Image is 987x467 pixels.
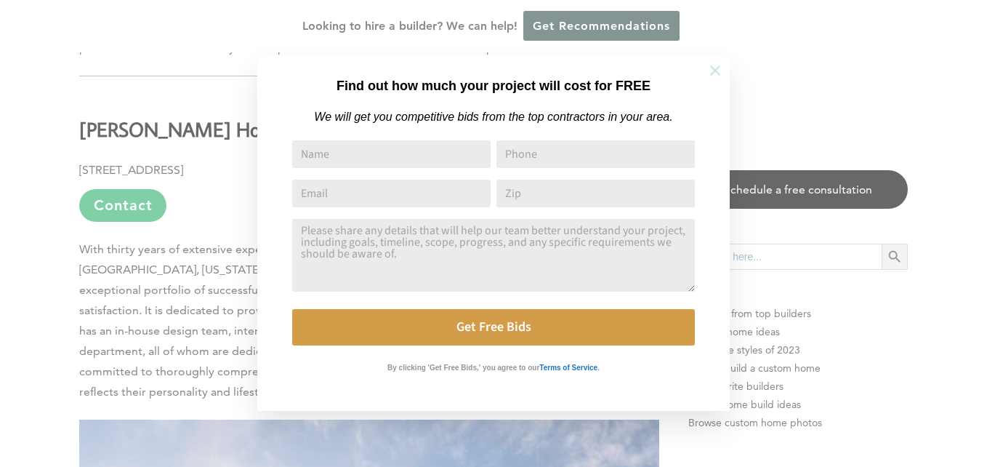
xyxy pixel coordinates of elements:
em: We will get you competitive bids from the top contractors in your area. [314,111,672,123]
input: Name [292,140,491,168]
input: Phone [496,140,695,168]
iframe: Drift Widget Chat Controller [708,362,970,450]
input: Email Address [292,180,491,207]
button: Close [690,45,741,96]
input: Zip [496,180,695,207]
a: Terms of Service [539,360,597,372]
strong: Find out how much your project will cost for FREE [337,79,650,93]
strong: By clicking 'Get Free Bids,' you agree to our [387,364,539,372]
strong: . [597,364,600,372]
strong: Terms of Service [539,364,597,372]
textarea: Comment or Message [292,219,695,292]
button: Get Free Bids [292,309,695,346]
